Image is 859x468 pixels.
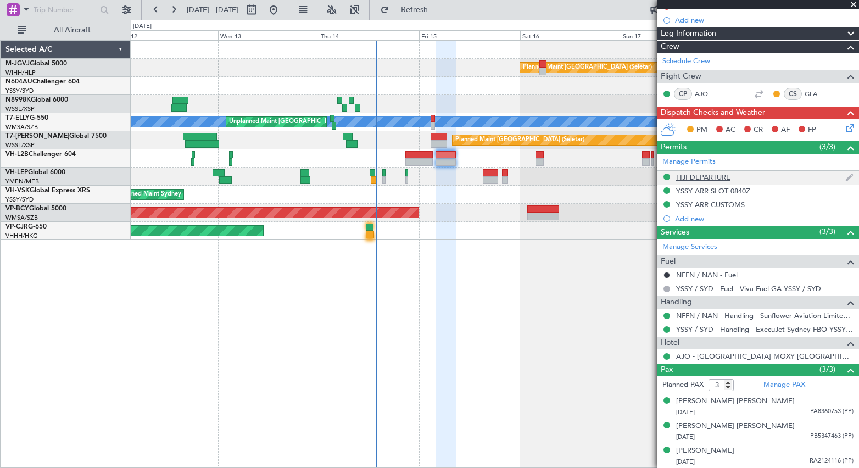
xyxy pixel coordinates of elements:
[5,87,34,95] a: YSSY/SYD
[5,123,38,131] a: WMSA/SZB
[695,89,719,99] a: AJO
[5,151,29,158] span: VH-L2B
[676,433,695,441] span: [DATE]
[805,89,829,99] a: GLA
[845,172,854,182] img: edit
[810,407,854,416] span: PA8360753 (PP)
[819,364,835,375] span: (3/3)
[5,224,28,230] span: VP-CJR
[621,30,721,40] div: Sun 17
[5,205,66,212] a: VP-BCYGlobal 5000
[662,380,704,391] label: Planned PAX
[661,364,673,376] span: Pax
[675,15,854,25] div: Add new
[676,458,695,466] span: [DATE]
[5,232,38,240] a: VHHH/HKG
[523,59,652,76] div: Planned Maint [GEOGRAPHIC_DATA] (Seletar)
[819,141,835,153] span: (3/3)
[5,169,65,176] a: VH-LEPGlobal 6000
[5,115,30,121] span: T7-ELLY
[662,56,710,67] a: Schedule Crew
[676,445,734,456] div: [PERSON_NAME]
[187,5,238,15] span: [DATE] - [DATE]
[675,214,854,224] div: Add new
[5,105,35,113] a: WSSL/XSP
[111,186,247,203] div: Unplanned Maint Sydney ([PERSON_NAME] Intl)
[676,284,821,293] a: YSSY / SYD - Fuel - Viva Fuel GA YSSY / SYD
[5,115,48,121] a: T7-ELLYG-550
[781,125,790,136] span: AF
[661,226,689,239] span: Services
[676,396,795,407] div: [PERSON_NAME] [PERSON_NAME]
[5,60,67,67] a: M-JGVJGlobal 5000
[5,187,90,194] a: VH-VSKGlobal Express XRS
[661,107,765,119] span: Dispatch Checks and Weather
[392,6,438,14] span: Refresh
[674,88,692,100] div: CP
[5,133,69,140] span: T7-[PERSON_NAME]
[676,421,795,432] div: [PERSON_NAME] [PERSON_NAME]
[763,380,805,391] a: Manage PAX
[810,432,854,441] span: PB5347463 (PP)
[676,352,854,361] a: AJO - [GEOGRAPHIC_DATA] MOXY [GEOGRAPHIC_DATA]
[319,30,419,40] div: Thu 14
[5,97,31,103] span: N8998K
[676,172,730,182] div: FIJI DEPARTURE
[784,88,802,100] div: CS
[229,114,493,130] div: Unplanned Maint [GEOGRAPHIC_DATA] (Sultan [PERSON_NAME] [PERSON_NAME] - Subang)
[726,125,735,136] span: AC
[661,141,687,154] span: Permits
[661,27,716,40] span: Leg Information
[810,456,854,466] span: RA2124116 (PP)
[808,125,816,136] span: FP
[661,70,701,83] span: Flight Crew
[661,296,692,309] span: Handling
[34,2,97,18] input: Trip Number
[520,30,621,40] div: Sat 16
[5,133,107,140] a: T7-[PERSON_NAME]Global 7500
[5,97,68,103] a: N8998KGlobal 6000
[754,125,763,136] span: CR
[5,79,32,85] span: N604AU
[5,224,47,230] a: VP-CJRG-650
[662,242,717,253] a: Manage Services
[696,125,707,136] span: PM
[5,169,28,176] span: VH-LEP
[133,22,152,31] div: [DATE]
[5,79,80,85] a: N604AUChallenger 604
[676,325,854,334] a: YSSY / SYD - Handling - ExecuJet Sydney FBO YSSY / SYD
[419,30,520,40] div: Fri 15
[5,196,34,204] a: YSSY/SYD
[5,151,76,158] a: VH-L2BChallenger 604
[676,270,738,280] a: NFFN / NAN - Fuel
[819,226,835,237] span: (3/3)
[661,337,679,349] span: Hotel
[661,255,676,268] span: Fuel
[661,41,679,53] span: Crew
[5,177,39,186] a: YMEN/MEB
[12,21,119,39] button: All Aircraft
[5,205,29,212] span: VP-BCY
[118,30,218,40] div: Tue 12
[676,408,695,416] span: [DATE]
[218,30,319,40] div: Wed 13
[5,69,36,77] a: WIHH/HLP
[5,187,30,194] span: VH-VSK
[5,214,38,222] a: WMSA/SZB
[455,132,584,148] div: Planned Maint [GEOGRAPHIC_DATA] (Seletar)
[676,311,854,320] a: NFFN / NAN - Handling - Sunflower Aviation Limited NFFN
[5,141,35,149] a: WSSL/XSP
[375,1,441,19] button: Refresh
[29,26,116,34] span: All Aircraft
[5,60,30,67] span: M-JGVJ
[662,157,716,168] a: Manage Permits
